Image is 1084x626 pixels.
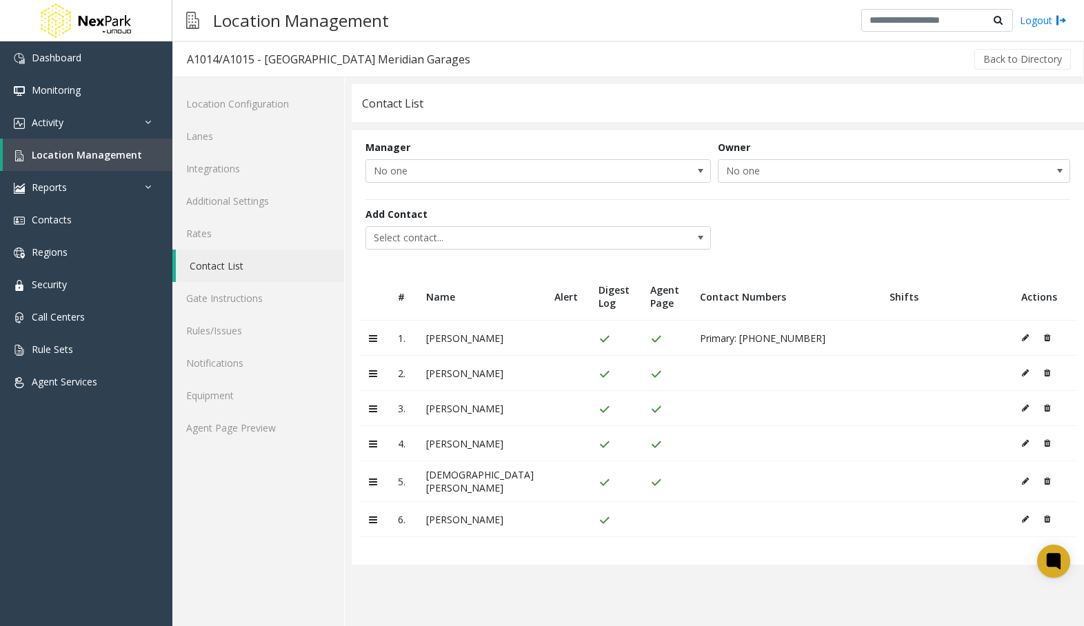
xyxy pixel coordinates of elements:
[388,426,416,461] td: 4.
[32,343,73,356] span: Rule Sets
[32,83,81,97] span: Monitoring
[879,273,1011,321] th: Shifts
[416,321,544,356] td: [PERSON_NAME]
[32,278,67,291] span: Security
[599,439,610,450] img: check
[588,273,640,321] th: Digest Log
[1056,13,1067,28] img: logout
[32,148,142,161] span: Location Management
[416,273,544,321] th: Name
[187,50,470,68] div: A1014/A1015 - [GEOGRAPHIC_DATA] Meridian Garages
[32,181,67,194] span: Reports
[172,314,344,347] a: Rules/Issues
[186,3,199,37] img: pageIcon
[640,273,690,321] th: Agent Page
[32,375,97,388] span: Agent Services
[3,139,172,171] a: Location Management
[14,215,25,226] img: 'icon'
[388,391,416,426] td: 3.
[14,85,25,97] img: 'icon'
[14,345,25,356] img: 'icon'
[32,116,63,129] span: Activity
[416,426,544,461] td: [PERSON_NAME]
[172,412,344,444] a: Agent Page Preview
[388,461,416,502] td: 5.
[650,404,662,415] img: check
[172,88,344,120] a: Location Configuration
[650,369,662,380] img: check
[172,152,344,185] a: Integrations
[599,477,610,488] img: check
[388,321,416,356] td: 1.
[416,391,544,426] td: [PERSON_NAME]
[366,160,641,182] span: No one
[388,356,416,391] td: 2.
[14,53,25,64] img: 'icon'
[206,3,396,37] h3: Location Management
[700,332,825,345] span: Primary: [PHONE_NUMBER]
[599,369,610,380] img: check
[690,273,879,321] th: Contact Numbers
[32,245,68,259] span: Regions
[388,502,416,537] td: 6.
[172,379,344,412] a: Equipment
[32,213,72,226] span: Contacts
[416,461,544,502] td: [DEMOGRAPHIC_DATA][PERSON_NAME]
[650,334,662,345] img: check
[544,273,588,321] th: Alert
[599,404,610,415] img: check
[14,248,25,259] img: 'icon'
[416,356,544,391] td: [PERSON_NAME]
[14,377,25,388] img: 'icon'
[718,140,750,154] label: Owner
[14,183,25,194] img: 'icon'
[599,334,610,345] img: check
[32,310,85,323] span: Call Centers
[172,217,344,250] a: Rates
[366,227,641,249] span: Select contact...
[365,207,428,221] label: Add Contact
[650,477,662,488] img: check
[388,273,416,321] th: #
[599,515,610,526] img: check
[416,502,544,537] td: [PERSON_NAME]
[719,160,999,182] span: No one
[974,49,1071,70] button: Back to Directory
[365,140,410,154] label: Manager
[14,312,25,323] img: 'icon'
[14,118,25,129] img: 'icon'
[362,94,423,112] div: Contact List
[172,120,344,152] a: Lanes
[1011,273,1077,321] th: Actions
[14,280,25,291] img: 'icon'
[176,250,344,282] a: Contact List
[172,185,344,217] a: Additional Settings
[650,439,662,450] img: check
[718,159,1070,183] span: NO DATA FOUND
[1020,13,1067,28] a: Logout
[32,51,81,64] span: Dashboard
[172,347,344,379] a: Notifications
[14,150,25,161] img: 'icon'
[172,282,344,314] a: Gate Instructions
